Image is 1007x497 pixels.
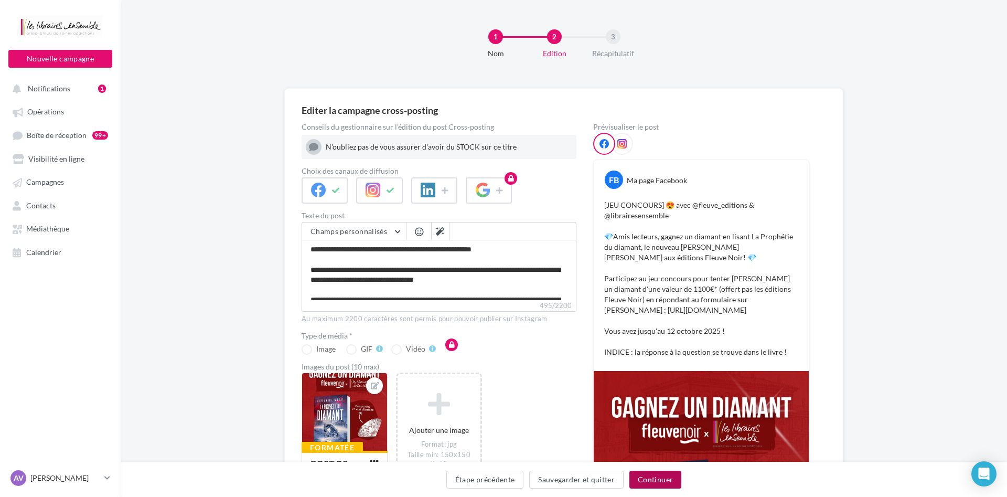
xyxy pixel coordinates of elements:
div: POST RS [310,458,348,470]
button: Continuer [629,471,681,489]
div: Au maximum 2200 caractères sont permis pour pouvoir publier sur Instagram [302,314,576,324]
label: Choix des canaux de diffusion [302,167,576,175]
div: Ma page Facebook [627,175,687,186]
button: Champs personnalisés [302,223,406,240]
div: Prévisualiser le post [593,123,809,131]
button: Nouvelle campagne [8,50,112,68]
a: AV [PERSON_NAME] [8,468,112,488]
a: Calendrier [6,242,114,261]
a: Visibilité en ligne [6,149,114,168]
span: Opérations [27,108,64,117]
div: 3 [606,29,620,44]
div: Editer la campagne cross-posting [302,105,438,115]
span: Boîte de réception [27,131,87,140]
a: Contacts [6,196,114,215]
button: Étape précédente [446,471,524,489]
a: Campagnes [6,172,114,191]
p: [JEU CONCOURS] 😍 avec @fleuve_editions & @librairesensemble 💎Amis lecteurs, gagnez un diamant en ... [604,200,798,357]
a: Médiathèque [6,219,114,238]
label: Texte du post [302,212,576,219]
span: Champs personnalisés [310,227,387,236]
span: Contacts [26,201,56,210]
a: Boîte de réception99+ [6,125,114,145]
span: Médiathèque [26,225,69,234]
div: Conseils du gestionnaire sur l'édition du post Cross-posting [302,123,576,131]
div: Images du post (10 max) [302,363,576,371]
div: N'oubliez pas de vous assurer d'avoir du STOCK sur ce titre [326,142,572,152]
div: 99+ [92,131,108,140]
div: Formatée [302,442,363,453]
div: Open Intercom Messenger [971,461,997,487]
span: Campagnes [26,178,64,187]
p: [PERSON_NAME] [30,473,100,483]
div: 1 [98,84,106,93]
span: Notifications [28,84,70,93]
span: Calendrier [26,248,61,257]
div: Récapitulatif [580,48,647,59]
div: Edition [521,48,588,59]
span: AV [14,473,24,483]
span: Visibilité en ligne [28,154,84,163]
label: 495/2200 [302,300,576,312]
div: FB [605,171,623,189]
button: Sauvegarder et quitter [529,471,624,489]
button: Notifications 1 [6,79,110,98]
a: Opérations [6,102,114,121]
div: 1 [488,29,503,44]
label: Type de média * [302,332,576,340]
div: 2 [547,29,562,44]
div: Nom [462,48,529,59]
